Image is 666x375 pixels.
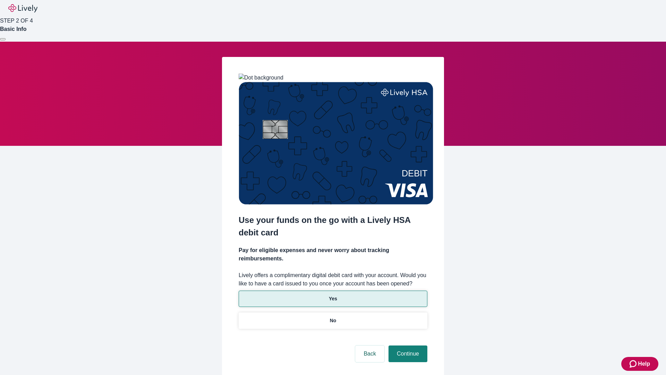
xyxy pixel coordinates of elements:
[239,74,283,82] img: Dot background
[355,345,384,362] button: Back
[239,312,427,329] button: No
[239,214,427,239] h2: Use your funds on the go with a Lively HSA debit card
[330,317,336,324] p: No
[239,82,433,205] img: Debit card
[630,360,638,368] svg: Zendesk support icon
[239,246,427,263] h4: Pay for eligible expenses and never worry about tracking reimbursements.
[8,4,37,12] img: Lively
[388,345,427,362] button: Continue
[329,295,337,302] p: Yes
[638,360,650,368] span: Help
[621,357,658,371] button: Zendesk support iconHelp
[239,291,427,307] button: Yes
[239,271,427,288] label: Lively offers a complimentary digital debit card with your account. Would you like to have a card...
